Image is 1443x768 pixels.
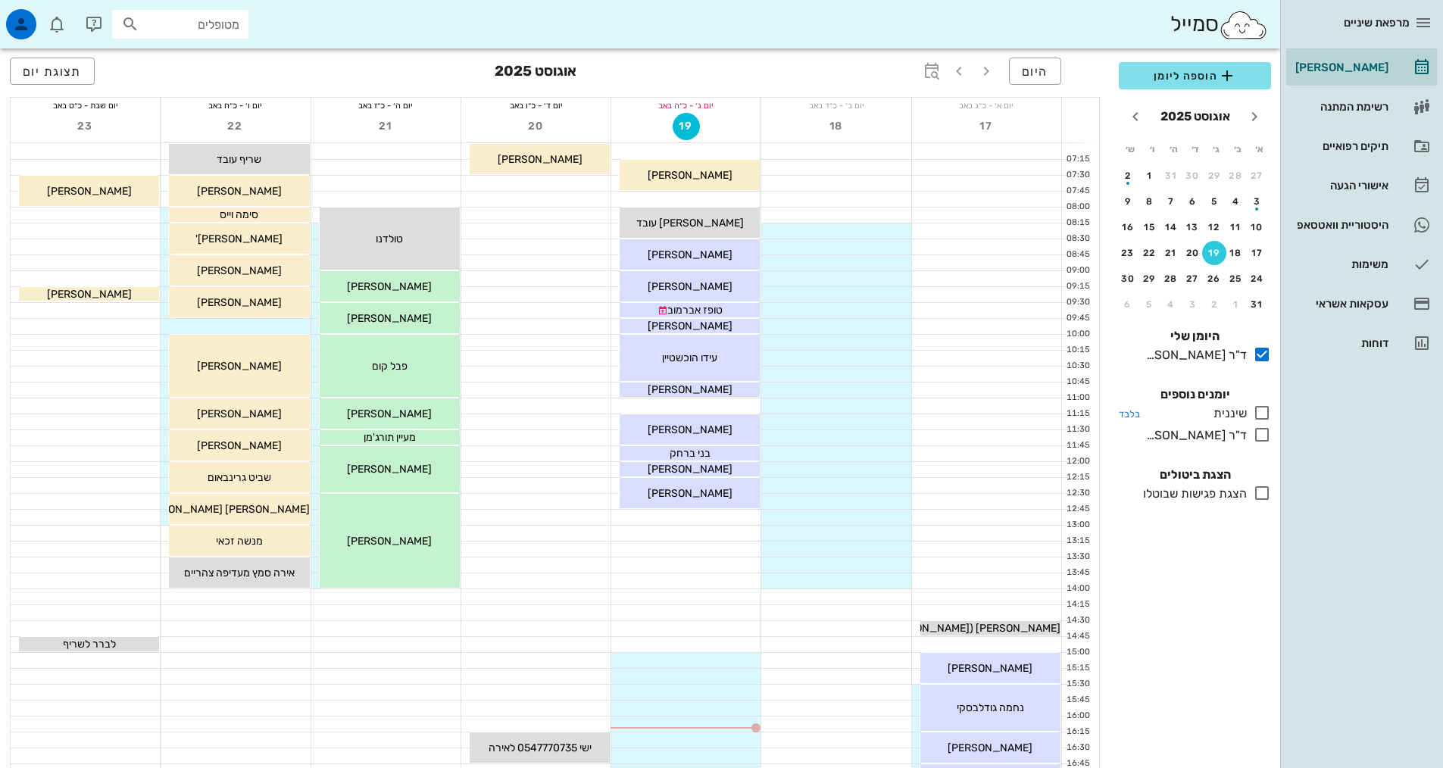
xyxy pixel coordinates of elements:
[1224,222,1248,233] div: 11
[197,360,282,373] span: [PERSON_NAME]
[1159,164,1183,188] button: 31
[1116,241,1140,265] button: 23
[1142,136,1161,162] th: ו׳
[1181,248,1205,258] div: 20
[1245,292,1270,317] button: 31
[1241,103,1268,130] button: חודש שעבר
[1159,222,1183,233] div: 14
[10,58,95,85] button: תצוגת יום
[1286,207,1437,243] a: היסטוריית וואטסאפ
[1138,267,1162,291] button: 29
[347,280,432,293] span: [PERSON_NAME]
[1202,292,1226,317] button: 2
[1181,241,1205,265] button: 20
[372,120,399,133] span: 21
[761,98,910,113] div: יום ב׳ - כ״ד באב
[1140,426,1247,445] div: ד"ר [PERSON_NAME]
[1181,170,1205,181] div: 30
[498,153,583,166] span: [PERSON_NAME]
[1062,153,1093,166] div: 07:15
[1062,233,1093,245] div: 08:30
[1119,386,1271,404] h4: יומנים נוספים
[1159,292,1183,317] button: 4
[461,98,611,113] div: יום ד׳ - כ״ו באב
[197,185,282,198] span: [PERSON_NAME]
[1062,328,1093,341] div: 10:00
[1062,376,1093,389] div: 10:45
[222,113,249,140] button: 22
[364,431,416,444] span: מעיין תורג'מן
[45,12,54,21] span: תג
[63,638,116,651] span: לברר לשריף
[1138,299,1162,310] div: 5
[1344,16,1410,30] span: מרפאת שיניים
[1245,222,1270,233] div: 10
[347,535,432,548] span: [PERSON_NAME]
[1137,485,1247,503] div: הצגת פגישות שבוטלו
[523,113,550,140] button: 20
[1120,136,1140,162] th: ש׳
[1159,189,1183,214] button: 7
[1116,196,1140,207] div: 9
[197,407,282,420] span: [PERSON_NAME]
[1116,267,1140,291] button: 30
[1202,164,1226,188] button: 29
[1292,298,1388,310] div: עסקאות אשראי
[1138,241,1162,265] button: 22
[1245,267,1270,291] button: 24
[1062,455,1093,468] div: 12:00
[948,662,1032,675] span: [PERSON_NAME]
[1202,215,1226,239] button: 12
[648,248,732,261] span: [PERSON_NAME]
[197,264,282,277] span: [PERSON_NAME]
[1245,196,1270,207] div: 3
[1170,8,1268,41] div: סמייל
[1116,164,1140,188] button: 2
[1119,62,1271,89] button: הוספה ליומן
[23,64,82,79] span: תצוגת יום
[1116,248,1140,258] div: 23
[222,120,249,133] span: 22
[1062,248,1093,261] div: 08:45
[216,535,263,548] span: מנשה זכאי
[1062,264,1093,277] div: 09:00
[372,113,399,140] button: 21
[1286,246,1437,283] a: משימות
[1062,741,1093,754] div: 16:30
[1202,248,1226,258] div: 19
[1181,292,1205,317] button: 3
[1159,241,1183,265] button: 21
[1009,58,1061,85] button: היום
[1292,180,1388,192] div: אישורי הגעה
[1181,267,1205,291] button: 27
[1224,299,1248,310] div: 1
[648,383,732,396] span: [PERSON_NAME]
[1202,222,1226,233] div: 12
[47,288,132,301] span: [PERSON_NAME]
[1062,535,1093,548] div: 13:15
[1138,273,1162,284] div: 29
[1062,567,1093,579] div: 13:45
[197,296,282,309] span: [PERSON_NAME]
[72,113,99,140] button: 23
[1245,215,1270,239] button: 10
[1062,519,1093,532] div: 13:00
[1181,215,1205,239] button: 13
[912,98,1061,113] div: יום א׳ - כ״ג באב
[973,113,1000,140] button: 17
[1062,471,1093,484] div: 12:15
[1116,215,1140,239] button: 16
[1202,189,1226,214] button: 5
[1062,646,1093,659] div: 15:00
[1224,189,1248,214] button: 4
[1116,222,1140,233] div: 16
[1138,196,1162,207] div: 8
[1245,241,1270,265] button: 17
[1062,694,1093,707] div: 15:45
[1062,662,1093,675] div: 15:15
[161,98,310,113] div: יום ו׳ - כ״ח באב
[1159,196,1183,207] div: 7
[1202,299,1226,310] div: 2
[347,463,432,476] span: [PERSON_NAME]
[495,58,576,88] h3: אוגוסט 2025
